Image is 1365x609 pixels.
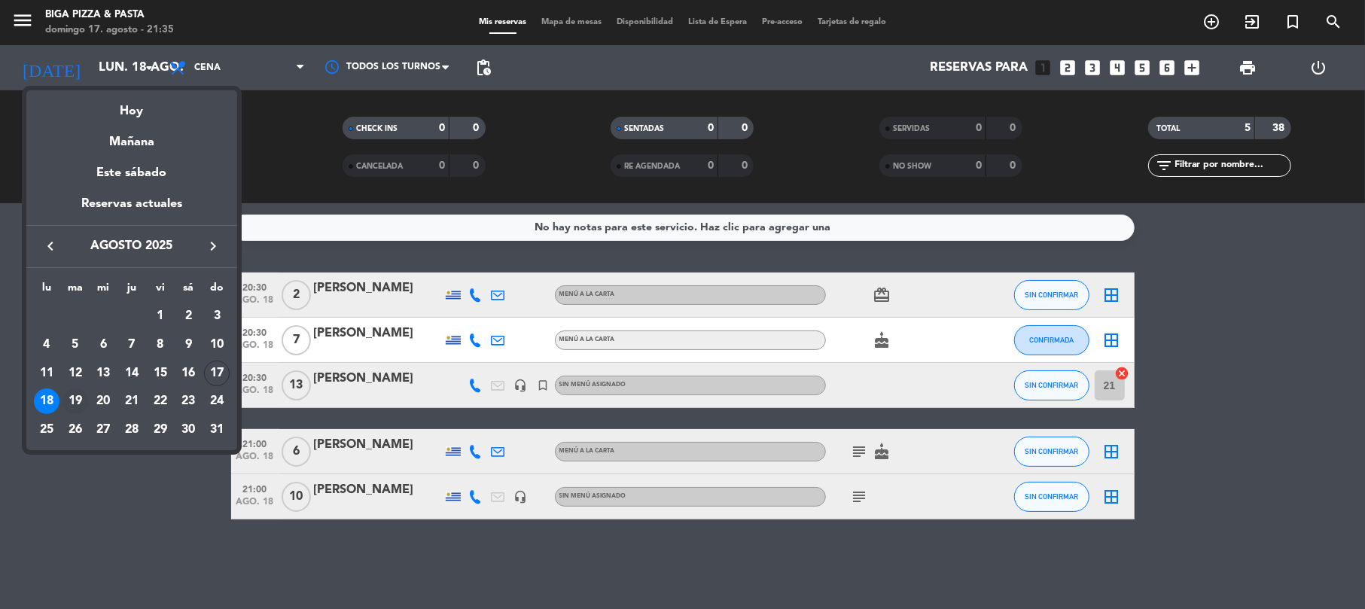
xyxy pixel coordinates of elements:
div: 31 [204,417,230,443]
td: 2 de agosto de 2025 [175,302,203,330]
td: 4 de agosto de 2025 [32,330,61,359]
td: 21 de agosto de 2025 [117,387,146,416]
td: 3 de agosto de 2025 [203,302,231,330]
div: 13 [90,361,116,386]
div: Hoy [26,90,237,121]
div: 25 [34,417,59,443]
th: sábado [175,279,203,303]
td: 23 de agosto de 2025 [175,387,203,416]
button: keyboard_arrow_right [200,236,227,256]
div: 29 [148,417,173,443]
td: 10 de agosto de 2025 [203,330,231,359]
td: 19 de agosto de 2025 [61,387,90,416]
div: 15 [148,361,173,386]
td: 1 de agosto de 2025 [146,302,175,330]
div: 3 [204,303,230,329]
td: 27 de agosto de 2025 [89,416,117,444]
td: 17 de agosto de 2025 [203,359,231,388]
div: 12 [62,361,88,386]
td: 12 de agosto de 2025 [61,359,90,388]
td: 5 de agosto de 2025 [61,330,90,359]
div: 16 [175,361,201,386]
div: 2 [175,303,201,329]
div: 10 [204,332,230,358]
div: 21 [119,388,145,414]
th: martes [61,279,90,303]
div: 27 [90,417,116,443]
td: 11 de agosto de 2025 [32,359,61,388]
div: 8 [148,332,173,358]
td: 31 de agosto de 2025 [203,416,231,444]
div: 5 [62,332,88,358]
div: Reservas actuales [26,194,237,225]
td: 16 de agosto de 2025 [175,359,203,388]
td: 13 de agosto de 2025 [89,359,117,388]
div: 4 [34,332,59,358]
div: 6 [90,332,116,358]
td: 26 de agosto de 2025 [61,416,90,444]
td: 29 de agosto de 2025 [146,416,175,444]
i: keyboard_arrow_right [204,237,222,255]
td: 24 de agosto de 2025 [203,387,231,416]
div: 26 [62,417,88,443]
div: 7 [119,332,145,358]
td: 8 de agosto de 2025 [146,330,175,359]
th: lunes [32,279,61,303]
div: 14 [119,361,145,386]
th: miércoles [89,279,117,303]
td: 6 de agosto de 2025 [89,330,117,359]
i: keyboard_arrow_left [41,237,59,255]
span: agosto 2025 [64,236,200,256]
td: 22 de agosto de 2025 [146,387,175,416]
td: 15 de agosto de 2025 [146,359,175,388]
th: viernes [146,279,175,303]
div: 23 [175,388,201,414]
div: 28 [119,417,145,443]
th: jueves [117,279,146,303]
td: 14 de agosto de 2025 [117,359,146,388]
td: 20 de agosto de 2025 [89,387,117,416]
div: 18 [34,388,59,414]
div: Mañana [26,121,237,152]
div: 19 [62,388,88,414]
div: Este sábado [26,152,237,194]
div: 20 [90,388,116,414]
td: AGO. [32,302,146,330]
div: 24 [204,388,230,414]
div: 9 [175,332,201,358]
div: 1 [148,303,173,329]
td: 25 de agosto de 2025 [32,416,61,444]
div: 11 [34,361,59,386]
div: 22 [148,388,173,414]
td: 18 de agosto de 2025 [32,387,61,416]
div: 30 [175,417,201,443]
td: 7 de agosto de 2025 [117,330,146,359]
button: keyboard_arrow_left [37,236,64,256]
td: 9 de agosto de 2025 [175,330,203,359]
td: 28 de agosto de 2025 [117,416,146,444]
td: 30 de agosto de 2025 [175,416,203,444]
th: domingo [203,279,231,303]
div: 17 [204,361,230,386]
